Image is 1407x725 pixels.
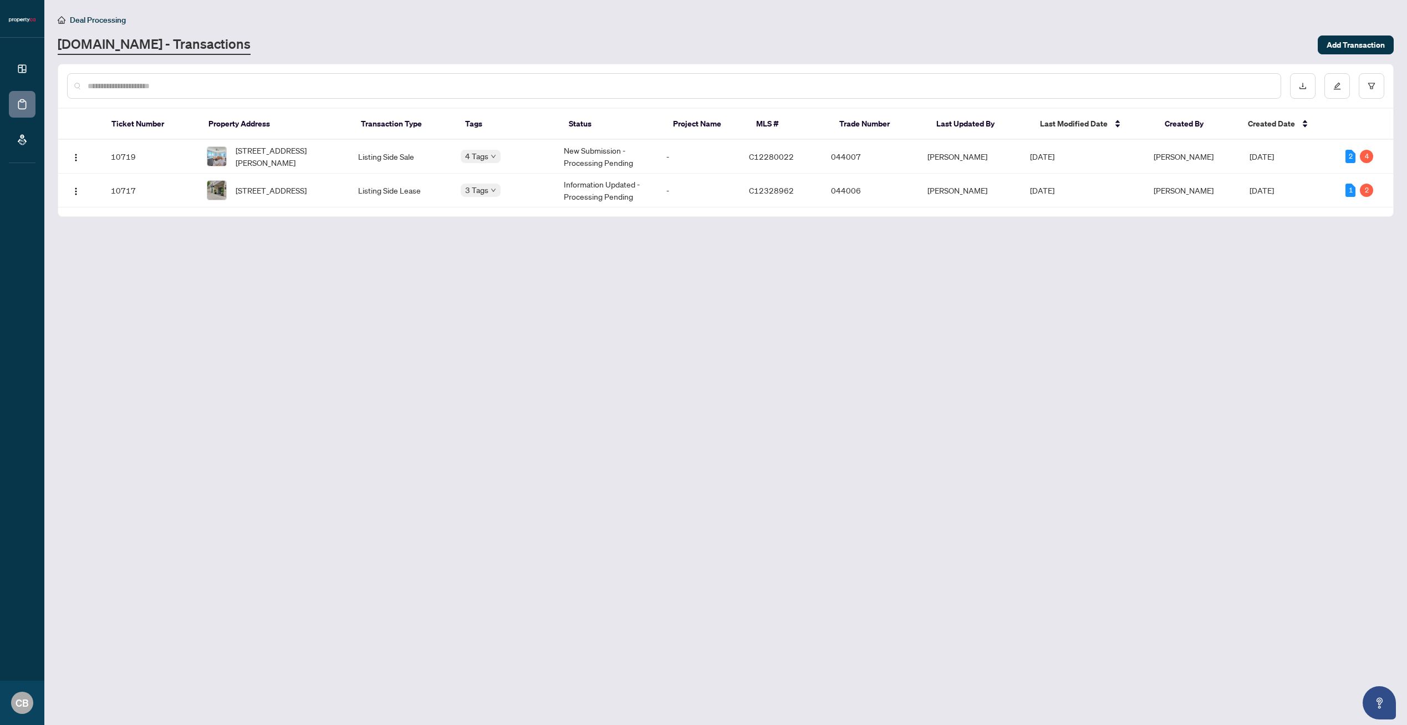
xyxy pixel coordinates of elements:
[1290,73,1316,99] button: download
[67,181,85,199] button: Logo
[1359,73,1384,99] button: filter
[72,187,80,196] img: Logo
[1333,82,1341,90] span: edit
[16,695,29,711] span: CB
[200,109,352,140] th: Property Address
[1363,686,1396,719] button: Open asap
[491,187,496,193] span: down
[555,174,658,207] td: Information Updated - Processing Pending
[465,150,488,163] span: 4 Tags
[1360,184,1373,197] div: 2
[349,140,452,174] td: Listing Side Sale
[1239,109,1336,140] th: Created Date
[747,109,830,140] th: MLS #
[102,174,198,207] td: 10717
[1030,151,1054,161] span: [DATE]
[349,174,452,207] td: Listing Side Lease
[1031,109,1156,140] th: Last Modified Date
[58,35,251,55] a: [DOMAIN_NAME] - Transactions
[1154,185,1214,195] span: [PERSON_NAME]
[555,140,658,174] td: New Submission - Processing Pending
[456,109,560,140] th: Tags
[822,140,918,174] td: 044007
[1368,82,1375,90] span: filter
[207,181,226,200] img: thumbnail-img
[1154,151,1214,161] span: [PERSON_NAME]
[919,140,1022,174] td: [PERSON_NAME]
[1040,118,1108,130] span: Last Modified Date
[927,109,1032,140] th: Last Updated By
[236,144,340,169] span: [STREET_ADDRESS][PERSON_NAME]
[1250,151,1274,161] span: [DATE]
[103,109,200,140] th: Ticket Number
[1250,185,1274,195] span: [DATE]
[1248,118,1295,130] span: Created Date
[67,148,85,165] button: Logo
[560,109,664,140] th: Status
[465,184,488,196] span: 3 Tags
[72,153,80,162] img: Logo
[1318,36,1394,54] button: Add Transaction
[919,174,1022,207] td: [PERSON_NAME]
[102,140,198,174] td: 10719
[58,16,65,24] span: home
[1324,73,1350,99] button: edit
[664,109,747,140] th: Project Name
[1345,184,1355,197] div: 1
[1327,36,1385,54] span: Add Transaction
[657,140,740,174] td: -
[236,184,307,196] span: [STREET_ADDRESS]
[749,151,794,161] span: C12280022
[1299,82,1307,90] span: download
[822,174,918,207] td: 044006
[1156,109,1239,140] th: Created By
[491,154,496,159] span: down
[9,17,35,23] img: logo
[207,147,226,166] img: thumbnail-img
[657,174,740,207] td: -
[749,185,794,195] span: C12328962
[1360,150,1373,163] div: 4
[352,109,456,140] th: Transaction Type
[1345,150,1355,163] div: 2
[70,15,126,25] span: Deal Processing
[1030,185,1054,195] span: [DATE]
[830,109,927,140] th: Trade Number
